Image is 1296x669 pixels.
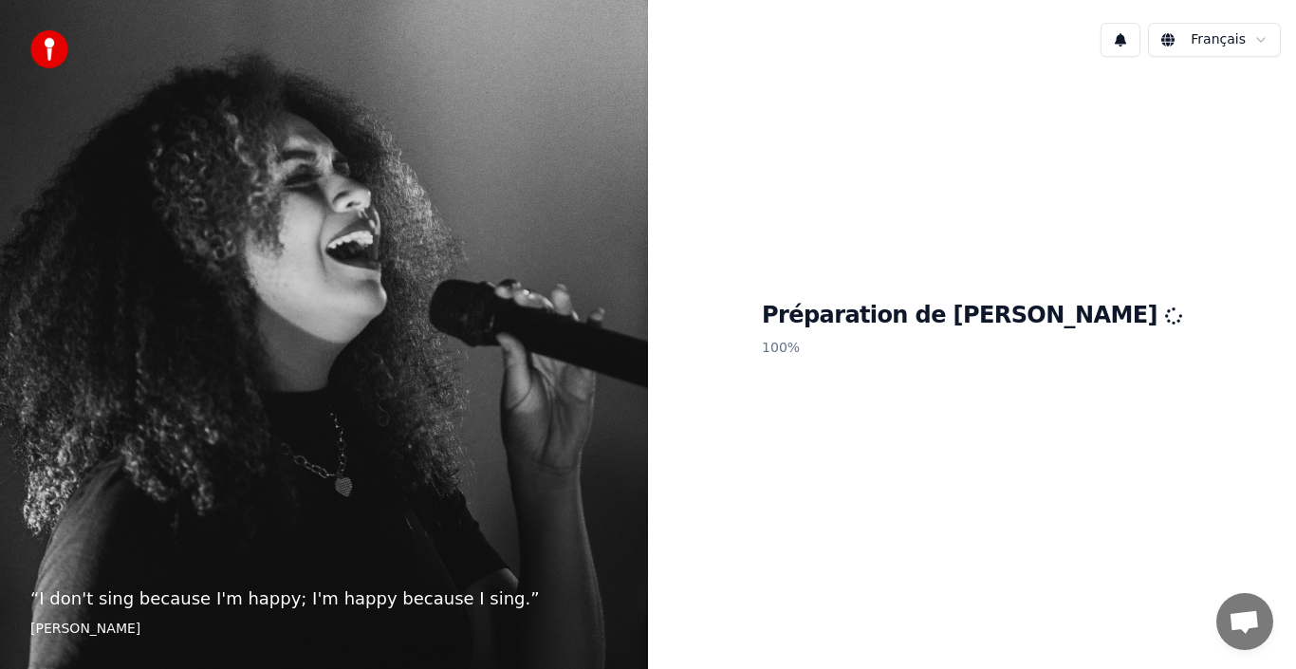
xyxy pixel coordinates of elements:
footer: [PERSON_NAME] [30,620,618,639]
a: Ouvrir le chat [1216,593,1273,650]
p: “ I don't sing because I'm happy; I'm happy because I sing. ” [30,585,618,612]
img: youka [30,30,68,68]
h1: Préparation de [PERSON_NAME] [762,301,1182,331]
p: 100 % [762,331,1182,365]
